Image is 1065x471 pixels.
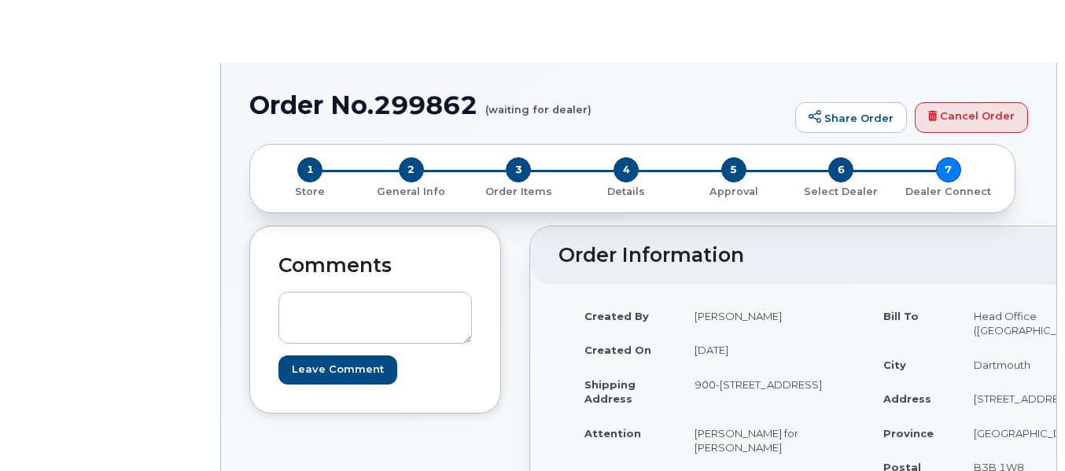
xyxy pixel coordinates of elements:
[680,299,846,333] td: [PERSON_NAME]
[680,333,846,367] td: [DATE]
[579,185,674,199] p: Details
[584,378,636,406] strong: Shipping Address
[787,182,895,199] a: 6 Select Dealer
[358,182,466,199] a: 2 General Info
[795,102,907,134] a: Share Order
[686,185,781,199] p: Approval
[278,355,397,385] input: Leave Comment
[883,427,934,440] strong: Province
[883,359,906,371] strong: City
[614,157,639,182] span: 4
[584,310,649,322] strong: Created By
[399,157,424,182] span: 2
[573,182,680,199] a: 4 Details
[506,157,531,182] span: 3
[794,185,889,199] p: Select Dealer
[249,91,787,119] h1: Order No.299862
[278,255,472,277] h2: Comments
[680,416,846,465] td: [PERSON_NAME] for [PERSON_NAME]
[364,185,459,199] p: General Info
[584,427,641,440] strong: Attention
[263,182,358,199] a: 1 Store
[680,182,787,199] a: 5 Approval
[269,185,352,199] p: Store
[680,367,846,416] td: 900-[STREET_ADDRESS]
[297,157,322,182] span: 1
[915,102,1028,134] a: Cancel Order
[883,310,919,322] strong: Bill To
[883,392,931,405] strong: Address
[485,91,591,116] small: (waiting for dealer)
[471,185,566,199] p: Order Items
[584,344,651,356] strong: Created On
[828,157,853,182] span: 6
[465,182,573,199] a: 3 Order Items
[721,157,746,182] span: 5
